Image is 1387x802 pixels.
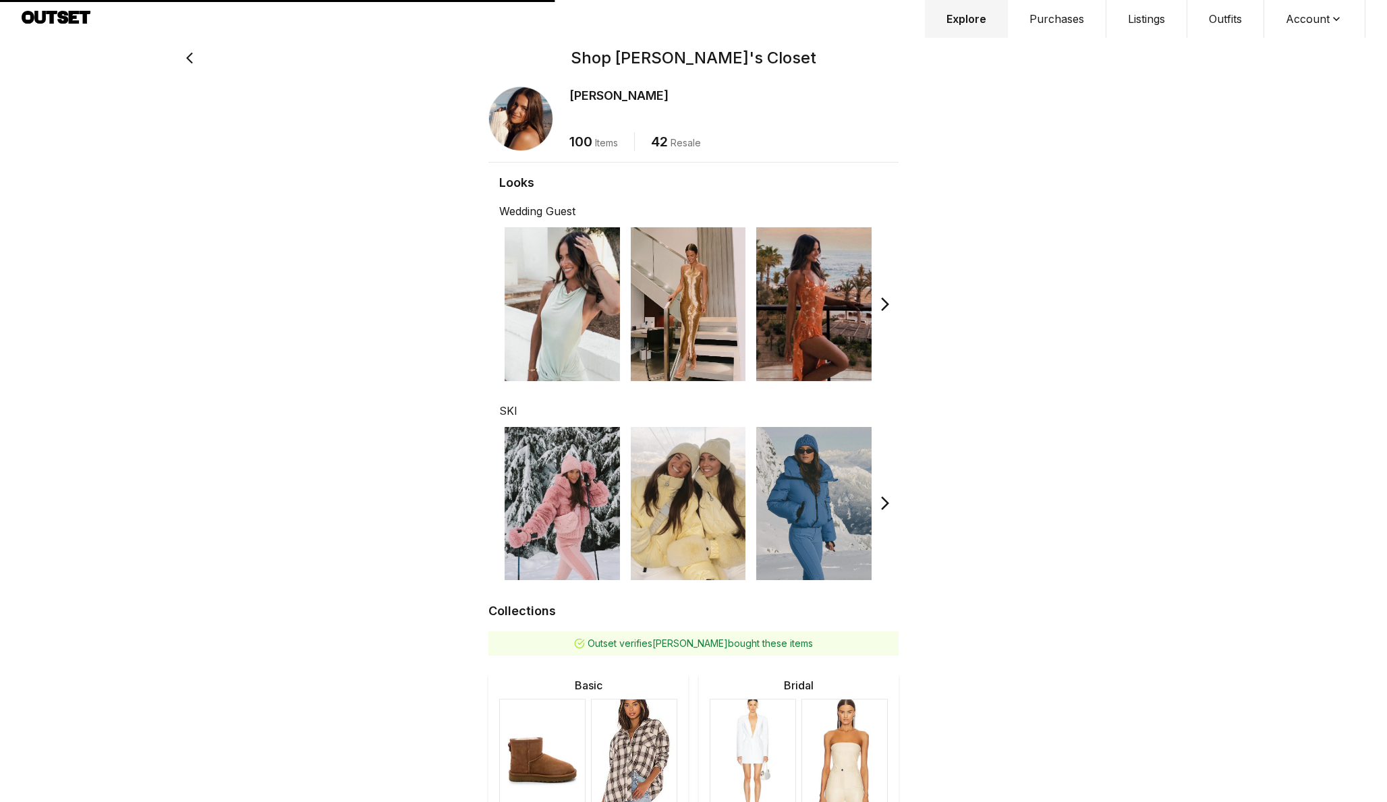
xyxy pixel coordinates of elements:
div: Wedding Guest [488,195,899,227]
div: SKI [488,395,899,427]
div: Resale [671,136,701,150]
div: Items [595,136,618,150]
img: 71 [631,227,746,381]
h3: Bridal [710,677,888,693]
img: 62 [505,427,620,581]
div: 100 [569,132,592,151]
img: profile picture [489,87,553,150]
img: 72 [756,227,872,381]
img: 70 [505,227,620,381]
img: 63 [631,427,746,581]
h2: Looks [488,173,899,192]
h2: [PERSON_NAME] [569,86,835,105]
div: 42 [651,132,668,151]
img: 64 [756,427,872,581]
h3: Basic [499,677,677,693]
h2: Shop [PERSON_NAME]'s Closet [202,47,1185,69]
h2: Collections [488,602,899,621]
p: Outset verifies [PERSON_NAME] bought these items [588,637,813,650]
